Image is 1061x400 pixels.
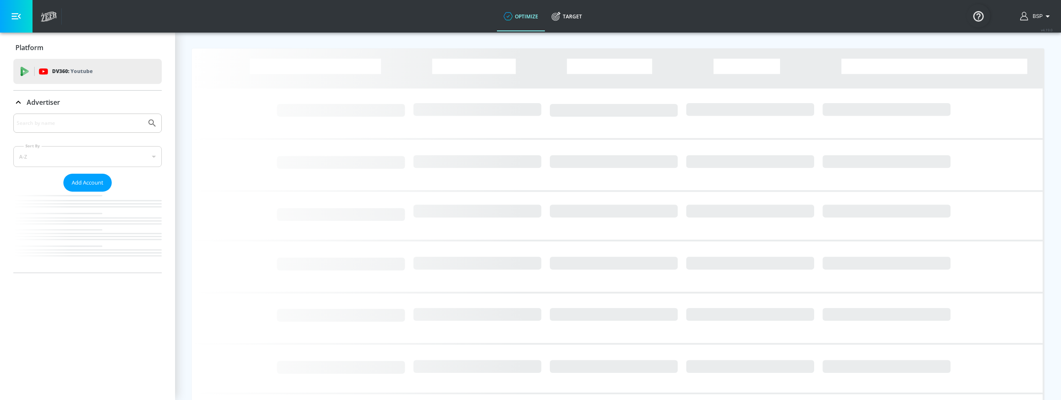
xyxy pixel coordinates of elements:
button: Open Resource Center [967,4,990,28]
div: Advertiser [13,114,162,273]
span: login as: bsp_linking@zefr.com [1029,13,1043,19]
p: Youtube [70,67,93,76]
p: Platform [15,43,43,52]
a: optimize [497,1,545,31]
label: Sort By [24,143,42,149]
p: Advertiser [27,98,60,107]
a: Target [545,1,589,31]
nav: list of Advertiser [13,192,162,273]
span: Add Account [72,178,103,187]
input: Search by name [17,118,143,129]
div: A-Z [13,146,162,167]
p: DV360: [52,67,93,76]
span: v 4.19.0 [1041,28,1053,32]
button: BSP [1020,11,1053,21]
div: DV360: Youtube [13,59,162,84]
div: Advertiser [13,91,162,114]
div: Platform [13,36,162,59]
button: Add Account [63,174,112,192]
